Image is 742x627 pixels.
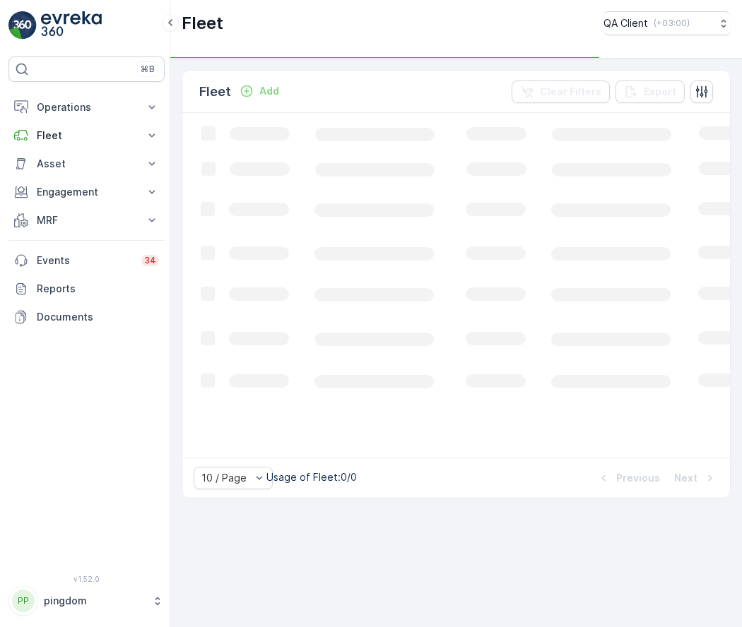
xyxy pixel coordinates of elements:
[182,12,223,35] p: Fleet
[141,64,155,75] p: ⌘B
[8,178,165,206] button: Engagement
[603,16,648,30] p: QA Client
[234,83,285,100] button: Add
[259,84,279,98] p: Add
[37,282,159,296] p: Reports
[44,594,145,608] p: pingdom
[41,11,102,40] img: logo_light-DOdMpM7g.png
[603,11,731,35] button: QA Client(+03:00)
[8,150,165,178] button: Asset
[8,246,165,275] a: Events34
[654,18,690,29] p: ( +03:00 )
[616,80,685,103] button: Export
[8,121,165,150] button: Fleet
[644,85,676,99] p: Export
[8,586,165,616] button: PPpingdom
[673,470,719,486] button: Next
[37,310,159,324] p: Documents
[266,470,357,484] p: Usage of Fleet : 0/0
[616,471,660,485] p: Previous
[8,275,165,303] a: Reports
[540,85,601,99] p: Clear Filters
[37,129,136,143] p: Fleet
[37,157,136,171] p: Asset
[8,303,165,331] a: Documents
[8,93,165,121] button: Operations
[199,82,231,102] p: Fleet
[37,213,136,227] p: MRF
[144,255,156,266] p: 34
[674,471,697,485] p: Next
[8,575,165,583] span: v 1.52.0
[512,80,610,103] button: Clear Filters
[37,100,136,114] p: Operations
[595,470,661,486] button: Previous
[37,253,133,268] p: Events
[8,206,165,234] button: MRF
[37,185,136,199] p: Engagement
[12,590,35,612] div: PP
[8,11,37,40] img: logo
